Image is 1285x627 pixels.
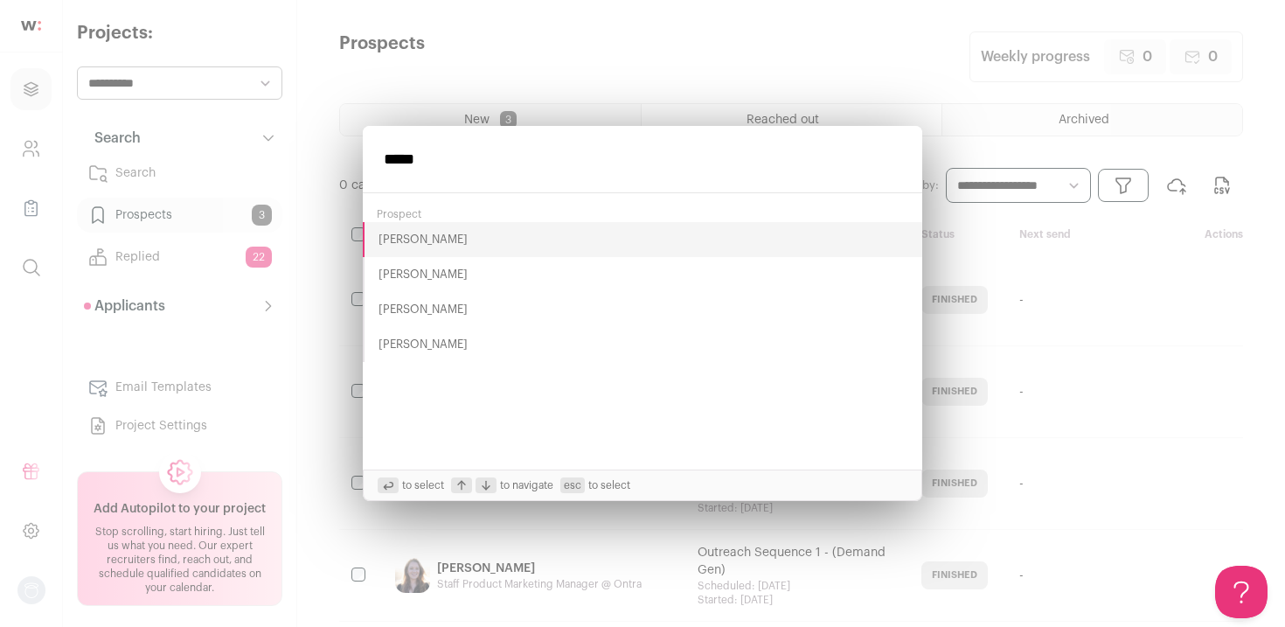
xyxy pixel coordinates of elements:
span: to select [378,477,444,493]
span: to select [560,477,630,493]
span: to navigate [451,477,553,493]
button: [PERSON_NAME] [363,292,922,327]
button: [PERSON_NAME] [363,327,922,362]
iframe: Help Scout Beacon - Open [1215,566,1268,618]
span: esc [560,477,585,493]
button: [PERSON_NAME] [363,257,922,292]
div: Prospect [363,200,922,222]
button: [PERSON_NAME] [363,222,922,257]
